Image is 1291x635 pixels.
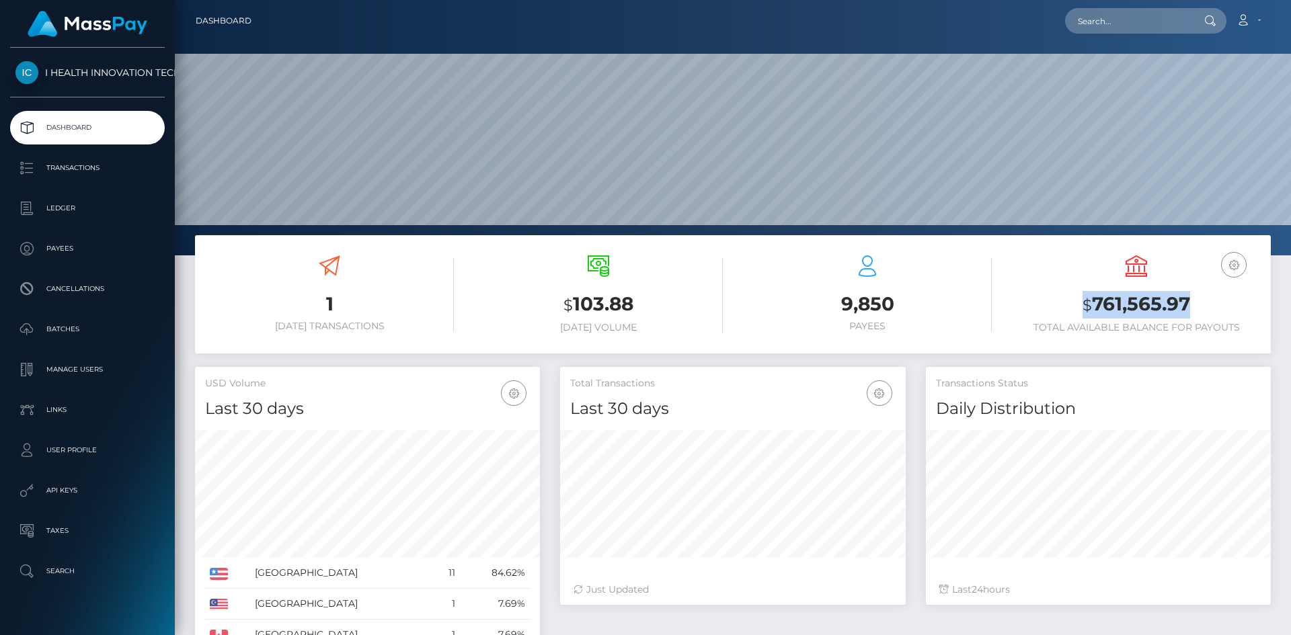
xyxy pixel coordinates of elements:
a: Batches [10,312,165,346]
p: Cancellations [15,279,159,299]
small: $ [1083,296,1092,314]
a: Dashboard [10,111,165,144]
p: Ledger [15,198,159,218]
td: 11 [434,558,460,589]
a: Manage Users [10,353,165,386]
h6: [DATE] Volume [474,322,723,333]
h4: Last 30 days [570,397,895,421]
img: US.png [210,568,228,580]
p: Links [15,400,159,420]
a: Links [10,393,165,427]
img: MY.png [210,599,228,611]
p: Payees [15,239,159,259]
td: 7.69% [460,589,531,620]
span: I HEALTH INNOVATION TECH CORP [10,67,165,79]
h3: 103.88 [474,291,723,319]
p: Manage Users [15,359,159,380]
p: Dashboard [15,118,159,138]
h3: 9,850 [743,291,992,317]
a: API Keys [10,474,165,507]
div: Last hours [939,583,1257,597]
h4: Daily Distribution [936,397,1261,421]
input: Search... [1065,8,1191,34]
h5: USD Volume [205,377,530,390]
h5: Total Transactions [570,377,895,390]
a: Search [10,554,165,588]
p: Search [15,561,159,581]
h6: Payees [743,321,992,332]
p: API Keys [15,480,159,501]
a: Transactions [10,151,165,185]
span: 24 [972,583,983,595]
a: Taxes [10,514,165,548]
td: [GEOGRAPHIC_DATA] [250,589,434,620]
img: MassPay Logo [28,11,147,37]
p: Taxes [15,521,159,541]
h4: Last 30 days [205,397,530,421]
td: 1 [434,589,460,620]
a: Dashboard [196,7,251,35]
div: Just Updated [574,583,892,597]
td: [GEOGRAPHIC_DATA] [250,558,434,589]
h3: 1 [205,291,454,317]
p: Transactions [15,158,159,178]
h3: 761,565.97 [1012,291,1261,319]
img: I HEALTH INNOVATION TECH CORP [15,61,38,84]
h6: Total Available Balance for Payouts [1012,322,1261,333]
a: User Profile [10,433,165,467]
p: Batches [15,319,159,339]
h5: Transactions Status [936,377,1261,390]
h6: [DATE] Transactions [205,321,454,332]
td: 84.62% [460,558,531,589]
small: $ [563,296,573,314]
a: Cancellations [10,272,165,306]
a: Ledger [10,192,165,225]
p: User Profile [15,440,159,460]
a: Payees [10,232,165,265]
